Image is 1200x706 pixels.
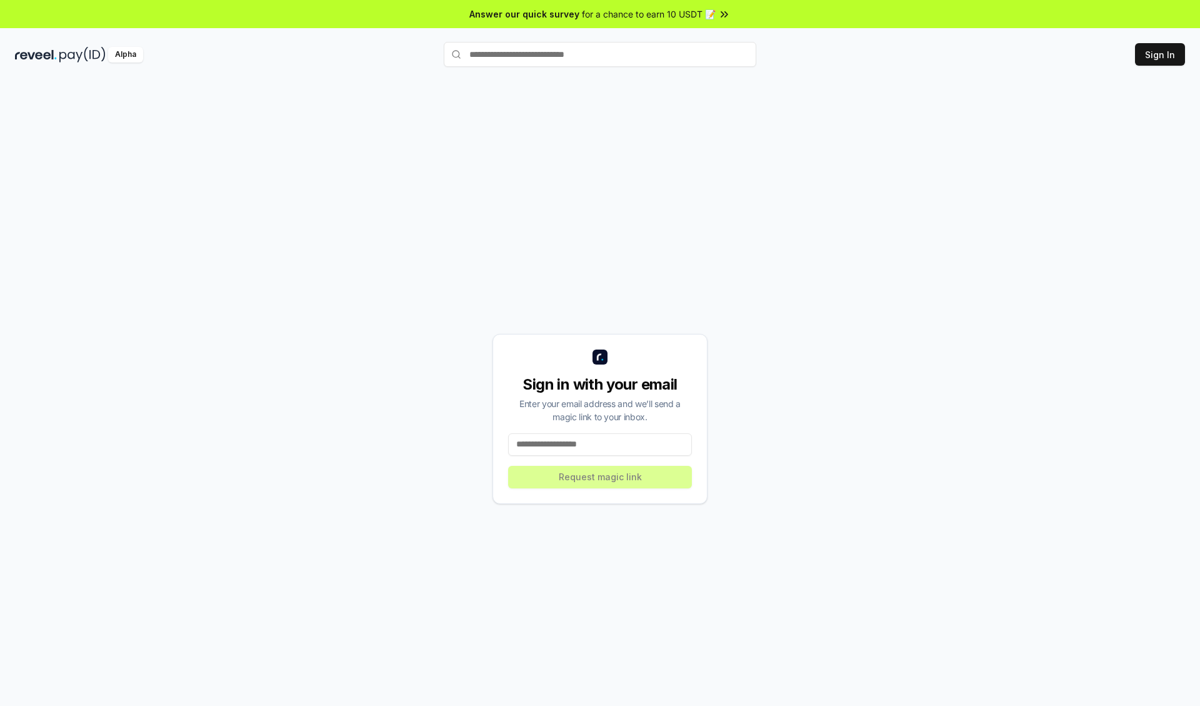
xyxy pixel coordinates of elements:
span: Answer our quick survey [469,8,579,21]
img: reveel_dark [15,47,57,63]
img: pay_id [59,47,106,63]
button: Sign In [1135,43,1185,66]
div: Enter your email address and we’ll send a magic link to your inbox. [508,397,692,423]
span: for a chance to earn 10 USDT 📝 [582,8,716,21]
div: Sign in with your email [508,375,692,395]
div: Alpha [108,47,143,63]
img: logo_small [592,350,607,365]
